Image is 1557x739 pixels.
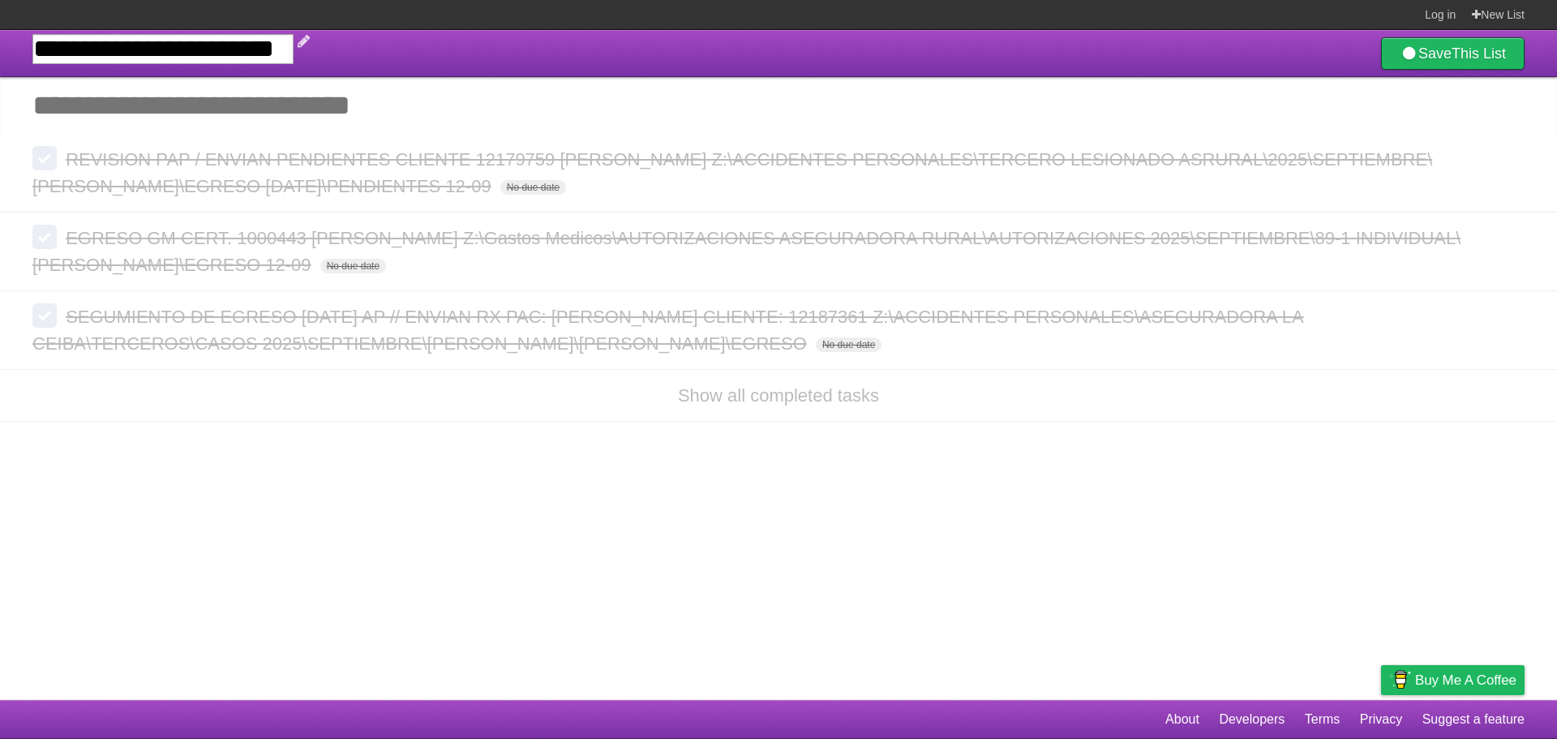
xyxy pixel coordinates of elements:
span: SEGUMIENTO DE EGRESO [DATE] AP // ENVIAN RX PAC: [PERSON_NAME] CLIENTE: 12187361 Z:\ACCIDENTES PE... [32,307,1304,354]
span: EGRESO GM CERT. 1000443 [PERSON_NAME] Z:\Gastos Medicos\AUTORIZACIONES ASEGURADORA RURAL\AUTORIZA... [32,228,1460,275]
span: No due date [500,180,566,195]
a: Privacy [1360,704,1402,735]
a: Terms [1305,704,1340,735]
span: REVISION PAP / ENVIAN PENDIENTES CLIENTE 12179759 [PERSON_NAME] Z:\ACCIDENTES PERSONALES\TERCERO ... [32,149,1432,196]
label: Done [32,303,57,328]
label: Done [32,225,57,249]
a: SaveThis List [1381,37,1525,70]
label: Done [32,146,57,170]
img: Buy me a coffee [1389,666,1411,694]
a: Suggest a feature [1422,704,1525,735]
span: Buy me a coffee [1415,666,1516,694]
a: Show all completed tasks [678,385,879,406]
a: Developers [1219,704,1285,735]
span: No due date [816,337,881,352]
a: Buy me a coffee [1381,665,1525,695]
b: This List [1452,45,1506,62]
span: No due date [320,259,386,273]
a: About [1165,704,1199,735]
